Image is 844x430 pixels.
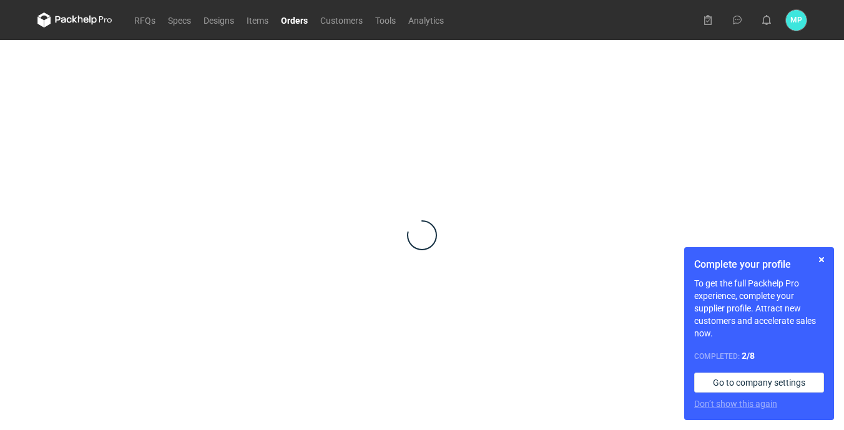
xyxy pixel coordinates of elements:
[694,277,824,340] p: To get the full Packhelp Pro experience, complete your supplier profile. Attract new customers an...
[786,10,807,31] button: MP
[240,12,275,27] a: Items
[814,252,829,267] button: Skip for now
[128,12,162,27] a: RFQs
[275,12,314,27] a: Orders
[694,349,824,363] div: Completed:
[162,12,197,27] a: Specs
[786,10,807,31] div: Martyna Paroń
[694,398,777,410] button: Don’t show this again
[314,12,369,27] a: Customers
[402,12,450,27] a: Analytics
[742,351,755,361] strong: 2 / 8
[37,12,112,27] svg: Packhelp Pro
[197,12,240,27] a: Designs
[369,12,402,27] a: Tools
[694,257,824,272] h1: Complete your profile
[694,373,824,393] a: Go to company settings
